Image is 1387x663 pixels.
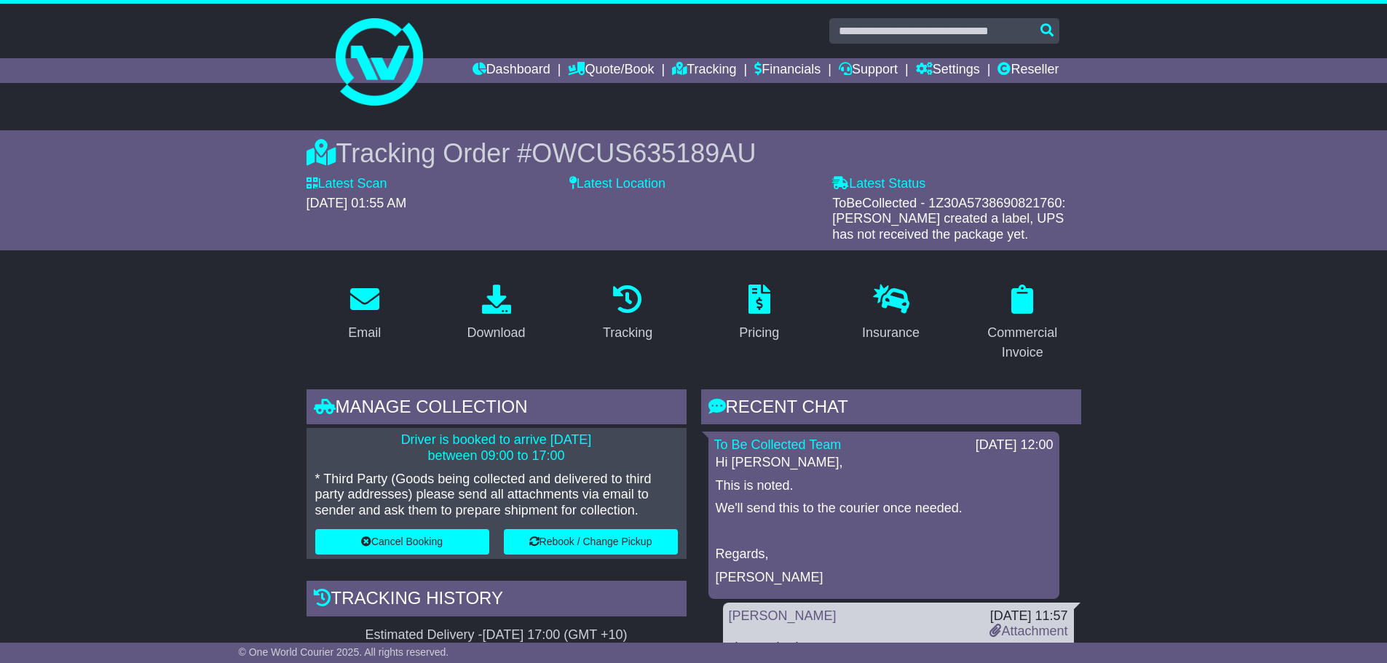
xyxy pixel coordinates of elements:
[976,437,1054,453] div: [DATE] 12:00
[315,529,489,555] button: Cancel Booking
[839,58,898,83] a: Support
[964,279,1081,368] a: Commercial Invoice
[504,529,678,555] button: Rebook / Change Pickup
[307,176,387,192] label: Latest Scan
[307,389,687,429] div: Manage collection
[239,646,449,658] span: © One World Courier 2025. All rights reserved.
[467,323,525,343] div: Download
[916,58,980,83] a: Settings
[348,323,381,343] div: Email
[754,58,821,83] a: Financials
[714,437,842,452] a: To Be Collected Team
[862,323,920,343] div: Insurance
[483,627,628,643] div: [DATE] 17:00 (GMT +10)
[307,196,407,210] span: [DATE] 01:55 AM
[716,501,1052,517] p: We'll send this to the courier once needed.
[307,581,687,620] div: Tracking history
[729,640,1068,656] div: civ attached
[603,323,652,343] div: Tracking
[569,176,665,192] label: Latest Location
[989,608,1067,624] div: [DATE] 11:57
[832,196,1065,242] span: ToBeCollected - 1Z30A5738690821760: [PERSON_NAME] created a label, UPS has not received the packa...
[716,570,1052,586] p: [PERSON_NAME]
[307,138,1081,169] div: Tracking Order #
[568,58,654,83] a: Quote/Book
[730,279,789,348] a: Pricing
[339,279,390,348] a: Email
[989,624,1067,638] a: Attachment
[315,432,678,464] p: Driver is booked to arrive [DATE] between 09:00 to 17:00
[716,478,1052,494] p: This is noted.
[729,608,837,623] a: [PERSON_NAME]
[593,279,662,348] a: Tracking
[716,455,1052,471] p: Hi [PERSON_NAME],
[701,389,1081,429] div: RECENT CHAT
[672,58,736,83] a: Tracking
[973,323,1072,362] div: Commercial Invoice
[315,472,678,519] p: * Third Party (Goods being collected and delivered to third party addresses) please send all atta...
[473,58,550,83] a: Dashboard
[832,176,925,192] label: Latest Status
[997,58,1059,83] a: Reseller
[739,323,779,343] div: Pricing
[457,279,534,348] a: Download
[716,547,1052,563] p: Regards,
[853,279,929,348] a: Insurance
[532,138,756,168] span: OWCUS635189AU
[307,627,687,643] div: Estimated Delivery -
